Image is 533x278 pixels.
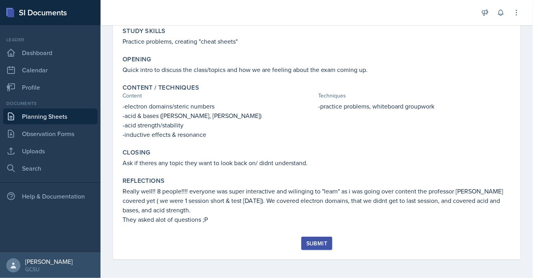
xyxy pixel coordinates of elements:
[123,84,199,92] label: Content / Techniques
[3,160,97,176] a: Search
[3,79,97,95] a: Profile
[123,55,151,63] label: Opening
[123,27,166,35] label: Study Skills
[123,186,511,215] p: Really well!! 8 people!!!! everyone was super interactive and wilinging to "learn" as i was going...
[25,258,73,265] div: [PERSON_NAME]
[3,45,97,61] a: Dashboard
[3,109,97,124] a: Planning Sheets
[319,92,511,100] div: Techniques
[3,126,97,142] a: Observation Forms
[25,265,73,273] div: GCSU
[123,111,315,120] p: -acid & bases ([PERSON_NAME], [PERSON_NAME])
[3,188,97,204] div: Help & Documentation
[123,120,315,130] p: -acid strength/stability
[123,92,315,100] div: Content
[123,177,165,185] label: Reflections
[301,237,332,250] button: Submit
[123,37,511,46] p: Practice problems, creating "cheat sheets"
[123,130,315,139] p: -inductive effects & resonance
[3,143,97,159] a: Uploads
[123,149,150,156] label: Closing
[3,62,97,78] a: Calendar
[123,215,511,224] p: They asked alot of questions ;P
[3,36,97,43] div: Leader
[319,101,511,111] p: -practice problems, whiteboard groupwork
[306,240,327,247] div: Submit
[123,101,315,111] p: -electron domains/steric numbers
[3,100,97,107] div: Documents
[123,158,511,168] p: Ask if theres any topic they want to look back on/ didnt understand.
[123,65,511,74] p: Quick intro to discuss the class/topics and how we are feeling about the exam coming up.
